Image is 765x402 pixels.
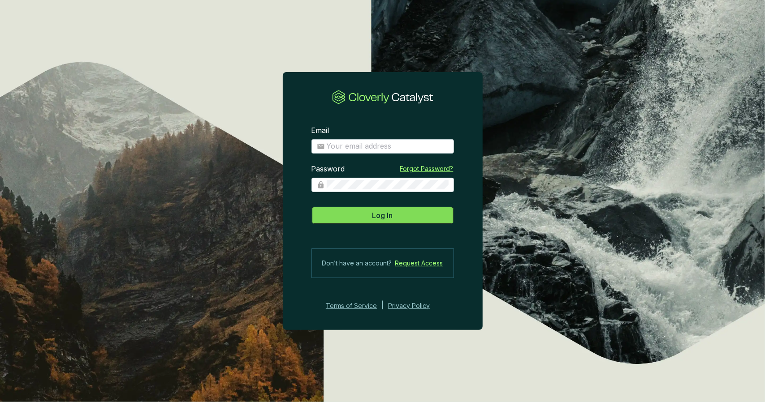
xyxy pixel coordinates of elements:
[395,258,443,269] a: Request Access
[327,180,449,190] input: Password
[327,141,449,151] input: Email
[311,206,454,224] button: Log In
[400,164,454,173] a: Forgot Password?
[372,210,393,221] span: Log In
[388,300,442,311] a: Privacy Policy
[323,300,377,311] a: Terms of Service
[381,300,384,311] div: |
[311,164,345,174] label: Password
[322,258,392,269] span: Don’t have an account?
[311,126,329,136] label: Email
